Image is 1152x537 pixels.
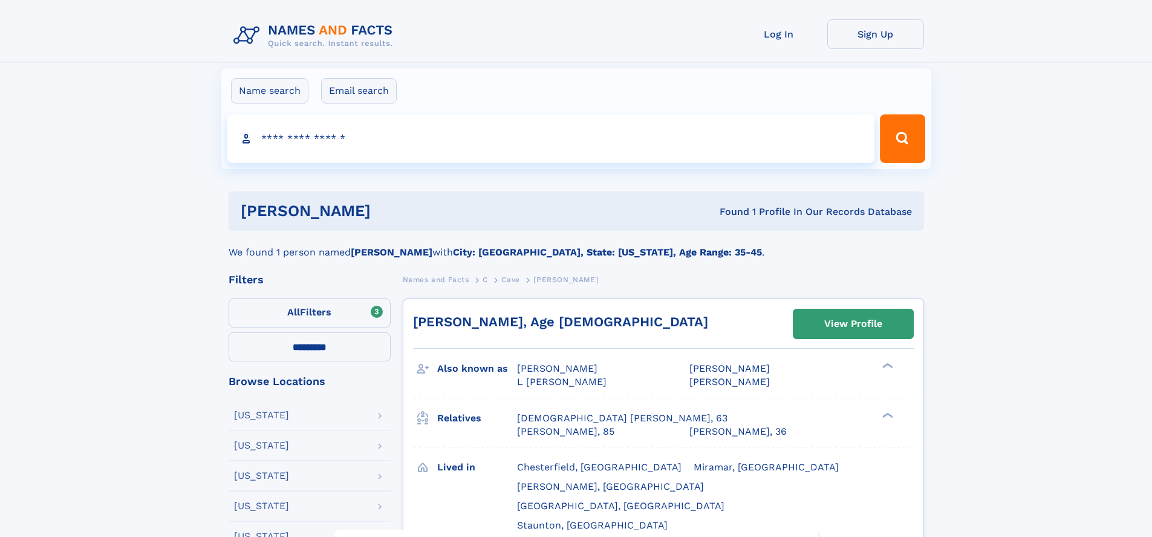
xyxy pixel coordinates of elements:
[483,275,488,284] span: C
[694,461,839,473] span: Miramar, [GEOGRAPHIC_DATA]
[287,306,300,318] span: All
[229,376,391,387] div: Browse Locations
[234,441,289,450] div: [US_STATE]
[545,205,912,219] div: Found 1 Profile In Our Records Database
[517,425,614,438] a: [PERSON_NAME], 85
[533,275,598,284] span: [PERSON_NAME]
[321,78,397,104] label: Email search
[517,500,724,512] span: [GEOGRAPHIC_DATA], [GEOGRAPHIC_DATA]
[229,231,924,260] div: We found 1 person named with .
[501,275,519,284] span: Cave
[517,519,668,531] span: Staunton, [GEOGRAPHIC_DATA]
[229,298,391,328] label: Filters
[437,408,517,429] h3: Relatives
[403,272,469,287] a: Names and Facts
[517,412,727,425] a: [DEMOGRAPHIC_DATA] [PERSON_NAME], 63
[229,19,403,52] img: Logo Names and Facts
[501,272,519,287] a: Cave
[824,310,882,338] div: View Profile
[517,461,682,473] span: Chesterfield, [GEOGRAPHIC_DATA]
[234,410,289,420] div: [US_STATE]
[241,203,545,219] h1: [PERSON_NAME]
[879,411,894,419] div: ❯
[437,358,517,379] h3: Also known as
[793,309,913,338] a: View Profile
[689,363,770,374] span: [PERSON_NAME]
[517,376,607,387] span: L [PERSON_NAME]
[827,19,924,49] a: Sign Up
[229,274,391,285] div: Filters
[234,471,289,481] div: [US_STATE]
[517,481,704,492] span: [PERSON_NAME], [GEOGRAPHIC_DATA]
[689,376,770,387] span: [PERSON_NAME]
[517,363,597,374] span: [PERSON_NAME]
[689,425,787,438] a: [PERSON_NAME], 36
[880,114,925,163] button: Search Button
[234,501,289,511] div: [US_STATE]
[879,362,894,370] div: ❯
[413,314,708,329] a: [PERSON_NAME], Age [DEMOGRAPHIC_DATA]
[231,78,308,104] label: Name search
[731,19,827,49] a: Log In
[351,246,432,258] b: [PERSON_NAME]
[437,457,517,478] h3: Lived in
[483,272,488,287] a: C
[453,246,762,258] b: City: [GEOGRAPHIC_DATA], State: [US_STATE], Age Range: 35-45
[227,114,875,163] input: search input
